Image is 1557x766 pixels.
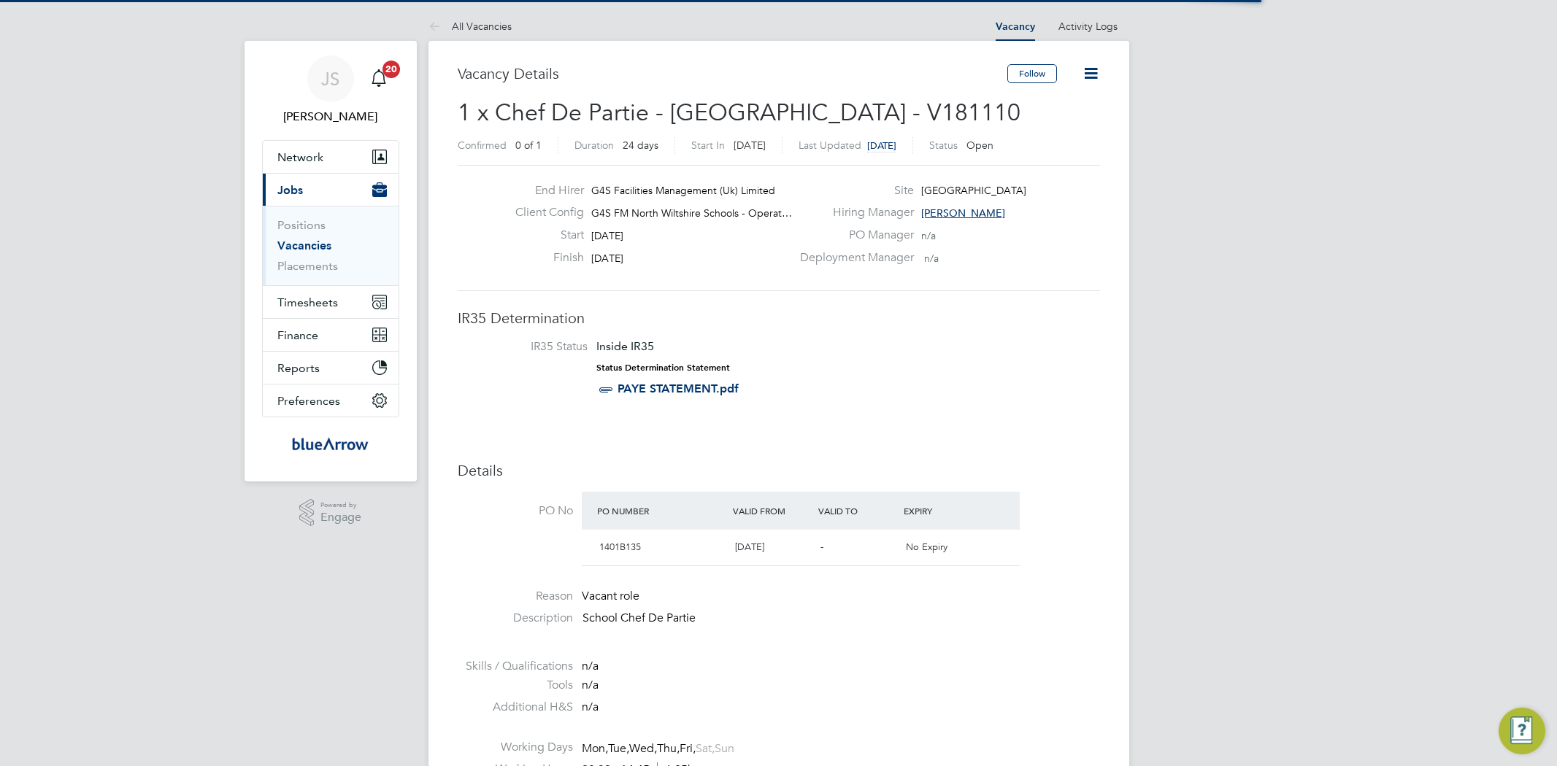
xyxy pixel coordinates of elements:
[921,229,936,242] span: n/a
[263,384,399,417] button: Preferences
[583,611,1100,626] p: School Chef De Partie
[263,174,399,206] button: Jobs
[593,498,730,524] div: PO Number
[582,741,608,756] span: Mon,
[582,700,599,714] span: n/a
[791,250,914,266] label: Deployment Manager
[820,541,823,553] span: -
[596,363,730,373] strong: Status Determination Statement
[629,741,657,756] span: Wed,
[458,589,573,604] label: Reason
[791,205,914,220] label: Hiring Manager
[472,339,588,355] label: IR35 Status
[729,498,815,524] div: Valid From
[900,498,985,524] div: Expiry
[277,328,318,342] span: Finance
[921,184,1026,197] span: [GEOGRAPHIC_DATA]
[582,678,599,692] span: n/a
[591,252,623,265] span: [DATE]
[591,229,623,242] span: [DATE]
[515,139,542,152] span: 0 of 1
[691,139,725,152] label: Start In
[599,541,641,553] span: 1401B135
[680,741,696,756] span: Fri,
[504,250,584,266] label: Finish
[277,259,338,273] a: Placements
[262,108,399,125] span: Jay Scull
[458,461,1100,480] h3: Details
[277,150,323,164] span: Network
[458,503,573,519] label: PO No
[735,541,764,553] span: [DATE]
[262,55,399,125] a: JS[PERSON_NAME]
[277,183,303,197] span: Jobs
[921,206,1005,220] span: [PERSON_NAME]
[321,69,339,88] span: JS
[320,511,361,524] span: Engage
[458,700,573,715] label: Additional H&S
[263,286,399,318] button: Timesheets
[582,659,599,673] span: n/a
[924,252,939,265] span: n/a
[458,659,573,674] label: Skills / Qualifications
[263,319,399,351] button: Finance
[715,741,734,756] span: Sun
[458,678,573,693] label: Tools
[791,183,914,198] label: Site
[504,228,584,243] label: Start
[734,139,766,152] span: [DATE]
[458,740,573,755] label: Working Days
[458,98,1020,127] span: 1 x Chef De Partie - [GEOGRAPHIC_DATA] - V181110
[906,541,947,553] span: No Expiry
[458,309,1100,328] h3: IR35 Determination
[428,20,512,33] a: All Vacancies
[292,432,368,455] img: bluearrow-logo-retina.png
[618,382,739,395] a: PAYE STATEMENT.pdf
[245,41,417,481] nav: Main navigation
[263,206,399,285] div: Jobs
[1058,20,1118,33] a: Activity Logs
[299,499,361,527] a: Powered byEngage
[657,741,680,756] span: Thu,
[1007,64,1057,83] button: Follow
[277,295,338,309] span: Timesheets
[320,499,361,511] span: Powered by
[696,741,715,756] span: Sat,
[262,432,399,455] a: Go to home page
[791,228,914,243] label: PO Manager
[277,218,326,232] a: Positions
[591,206,792,220] span: G4S FM North Wiltshire Schools - Operat…
[458,139,507,152] label: Confirmed
[608,741,629,756] span: Tue,
[277,239,331,252] a: Vacancies
[582,589,639,603] span: Vacant role
[867,139,896,152] span: [DATE]
[996,20,1035,33] a: Vacancy
[263,352,399,384] button: Reports
[263,141,399,173] button: Network
[277,394,340,408] span: Preferences
[623,139,658,152] span: 24 days
[364,55,393,102] a: 20
[815,498,900,524] div: Valid To
[382,61,400,78] span: 20
[458,611,573,626] label: Description
[574,139,614,152] label: Duration
[504,205,584,220] label: Client Config
[277,361,320,375] span: Reports
[966,139,993,152] span: Open
[799,139,861,152] label: Last Updated
[458,64,1007,83] h3: Vacancy Details
[591,184,775,197] span: G4S Facilities Management (Uk) Limited
[504,183,584,198] label: End Hirer
[1499,708,1545,754] button: Engage Resource Center
[596,339,654,353] span: Inside IR35
[929,139,958,152] label: Status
